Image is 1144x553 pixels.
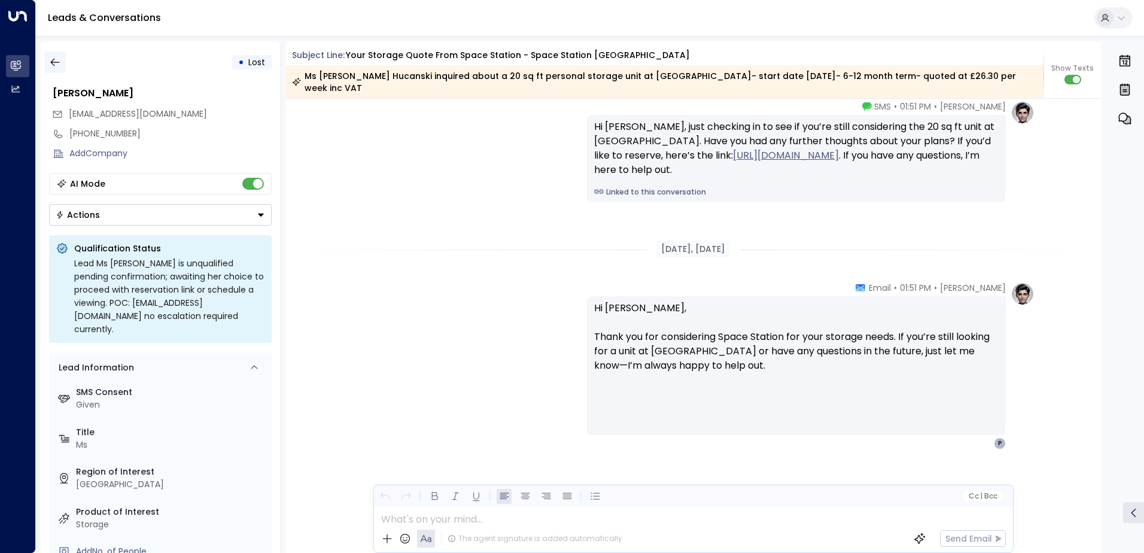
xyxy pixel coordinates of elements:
div: Button group with a nested menu [49,204,272,226]
span: Email [869,282,891,294]
div: Storage [76,518,267,531]
span: Lost [248,56,265,68]
span: Cc Bcc [968,492,997,500]
label: SMS Consent [76,386,267,399]
span: • [894,101,897,113]
div: [DATE], [DATE] [656,241,730,258]
span: | [980,492,982,500]
div: Your storage quote from Space Station - Space Station [GEOGRAPHIC_DATA] [346,49,690,62]
span: • [934,282,937,294]
div: [PERSON_NAME] [53,86,272,101]
span: [PERSON_NAME] [940,282,1006,294]
span: • [934,101,937,113]
span: • [894,282,897,294]
div: Ms [PERSON_NAME] Hucanski inquired about a 20 sq ft personal storage unit at [GEOGRAPHIC_DATA]- s... [292,70,1037,94]
button: Redo [398,489,413,504]
a: [URL][DOMAIN_NAME] [733,148,839,163]
p: Qualification Status [74,242,264,254]
div: Lead Information [54,361,134,374]
div: Ms [76,439,267,451]
div: Actions [56,209,100,220]
div: [GEOGRAPHIC_DATA] [76,478,267,491]
div: Hi [PERSON_NAME], just checking in to see if you’re still considering the 20 sq ft unit at [GEOGR... [594,120,999,177]
label: Region of Interest [76,466,267,478]
div: AddCompany [69,147,272,160]
a: Linked to this conversation [594,187,999,197]
div: [PHONE_NUMBER] [69,127,272,140]
div: Lead Ms [PERSON_NAME] is unqualified pending confirmation; awaiting her choice to proceed with re... [74,257,264,336]
div: Given [76,399,267,411]
img: profile-logo.png [1011,282,1035,306]
button: Cc|Bcc [963,491,1002,502]
span: 01:51 PM [900,101,931,113]
span: [EMAIL_ADDRESS][DOMAIN_NAME] [69,108,207,120]
label: Product of Interest [76,506,267,518]
label: Title [76,426,267,439]
div: The agent signature is added automatically [448,533,622,544]
a: Leads & Conversations [48,11,161,25]
p: Hi [PERSON_NAME], Thank you for considering Space Station for your storage needs. If you’re still... [594,301,999,387]
div: P [994,437,1006,449]
span: Subject Line: [292,49,345,61]
span: [PERSON_NAME] [940,101,1006,113]
img: profile-logo.png [1011,101,1035,124]
div: • [238,51,244,73]
span: Show Texts [1051,63,1094,74]
div: AI Mode [70,178,105,190]
span: polexom347@gardsiir.com [69,108,207,120]
span: SMS [874,101,891,113]
button: Undo [378,489,393,504]
button: Actions [49,204,272,226]
span: 01:51 PM [900,282,931,294]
